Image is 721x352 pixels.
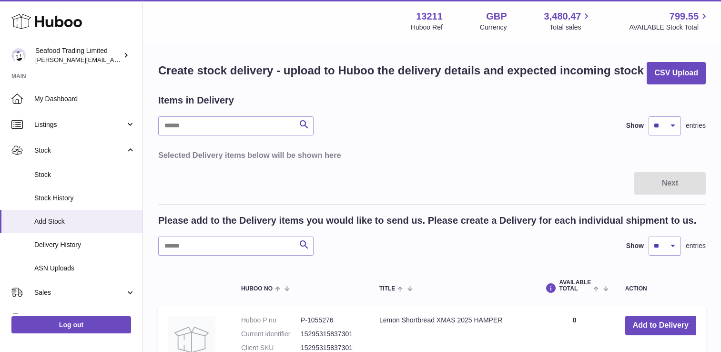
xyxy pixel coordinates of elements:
span: AVAILABLE Stock Total [629,23,710,32]
strong: GBP [486,10,507,23]
h2: Items in Delivery [158,94,234,107]
button: CSV Upload [647,62,706,84]
h3: Selected Delivery items below will be shown here [158,150,706,160]
dt: Huboo P no [241,316,301,325]
button: Add to Delivery [625,316,696,335]
span: ASN Uploads [34,264,135,273]
div: Huboo Ref [411,23,443,32]
dt: Current identifier [241,330,301,339]
span: 799.55 [670,10,699,23]
label: Show [626,241,644,250]
span: Stock [34,170,135,179]
span: Huboo no [241,286,273,292]
span: entries [686,241,706,250]
span: Stock [34,146,125,155]
dd: 15295315837301 [301,330,360,339]
span: Sales [34,288,125,297]
div: Seafood Trading Limited [35,46,121,64]
a: Log out [11,316,131,333]
span: AVAILABLE Total [559,280,591,292]
label: Show [626,121,644,130]
span: entries [686,121,706,130]
a: 3,480.47 Total sales [544,10,592,32]
span: Stock History [34,194,135,203]
h1: Create stock delivery - upload to Huboo the delivery details and expected incoming stock [158,63,644,78]
span: My Dashboard [34,94,135,104]
div: Action [625,286,696,292]
strong: 13211 [416,10,443,23]
a: 799.55 AVAILABLE Stock Total [629,10,710,32]
span: Delivery History [34,240,135,249]
span: 3,480.47 [544,10,581,23]
span: [PERSON_NAME][EMAIL_ADDRESS][DOMAIN_NAME] [35,56,191,63]
span: Title [379,286,395,292]
div: Currency [480,23,507,32]
img: nathaniellynch@rickstein.com [11,48,26,62]
span: Listings [34,120,125,129]
h2: Please add to the Delivery items you would like to send us. Please create a Delivery for each ind... [158,214,696,227]
dd: P-1055276 [301,316,360,325]
span: Add Stock [34,217,135,226]
span: Total sales [549,23,592,32]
